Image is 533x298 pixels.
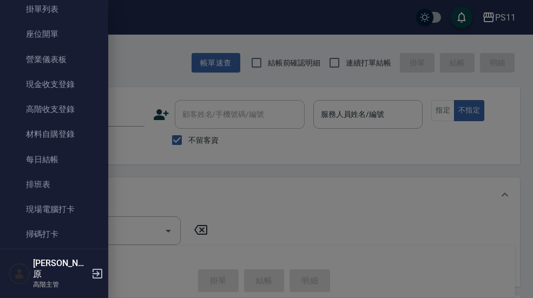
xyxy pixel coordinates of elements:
a: 每日結帳 [4,147,104,172]
a: 掃碼打卡 [4,222,104,247]
a: 座位開單 [4,22,104,47]
a: 高階收支登錄 [4,97,104,122]
p: 高階主管 [33,280,88,289]
h5: [PERSON_NAME]原 [33,258,88,280]
a: 排班表 [4,172,104,197]
a: 材料自購登錄 [4,122,104,147]
img: Person [9,263,30,284]
a: 營業儀表板 [4,47,104,72]
a: 現場電腦打卡 [4,197,104,222]
a: 現金收支登錄 [4,72,104,97]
